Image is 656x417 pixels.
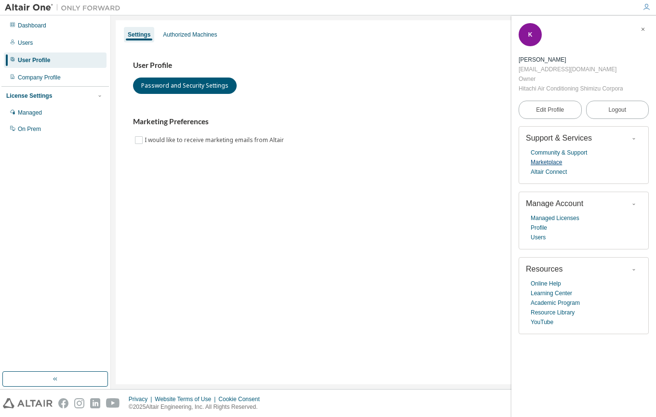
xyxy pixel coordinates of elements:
div: Authorized Machines [163,31,217,39]
div: Cookie Consent [218,395,265,403]
a: Resource Library [531,308,575,317]
div: Owner [519,74,623,84]
a: Learning Center [531,288,572,298]
span: Edit Profile [536,106,564,114]
div: [EMAIL_ADDRESS][DOMAIN_NAME] [519,65,623,74]
a: Academic Program [531,298,580,308]
div: Katsuaki Nagahashi [519,55,623,65]
span: K [528,31,533,38]
p: © 2025 Altair Engineering, Inc. All Rights Reserved. [129,403,266,411]
a: Community & Support [531,148,587,157]
div: Privacy [129,395,155,403]
label: I would like to receive marketing emails from Altair [145,134,286,146]
div: License Settings [6,92,52,100]
h3: User Profile [133,61,634,70]
button: Logout [586,101,649,119]
div: Managed [18,109,42,117]
img: facebook.svg [58,398,68,408]
div: Users [18,39,33,47]
a: Edit Profile [519,101,582,119]
a: Profile [531,223,547,233]
span: Support & Services [526,134,592,142]
a: Online Help [531,279,561,288]
span: Resources [526,265,562,273]
img: linkedin.svg [90,398,100,408]
span: Logout [608,105,626,115]
span: Manage Account [526,199,583,208]
div: User Profile [18,56,50,64]
div: Website Terms of Use [155,395,218,403]
img: altair_logo.svg [3,398,53,408]
img: Altair One [5,3,125,13]
div: Settings [128,31,150,39]
a: Users [531,233,546,242]
div: Dashboard [18,22,46,29]
img: youtube.svg [106,398,120,408]
a: Managed Licenses [531,213,579,223]
div: On Prem [18,125,41,133]
div: Company Profile [18,74,61,81]
a: YouTube [531,317,553,327]
button: Password and Security Settings [133,78,237,94]
div: Hitachi Air Conditioning Shimizu Corporation [519,84,623,93]
a: Altair Connect [531,167,567,177]
a: Marketplace [531,157,562,167]
img: instagram.svg [74,398,84,408]
h3: Marketing Preferences [133,117,634,127]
